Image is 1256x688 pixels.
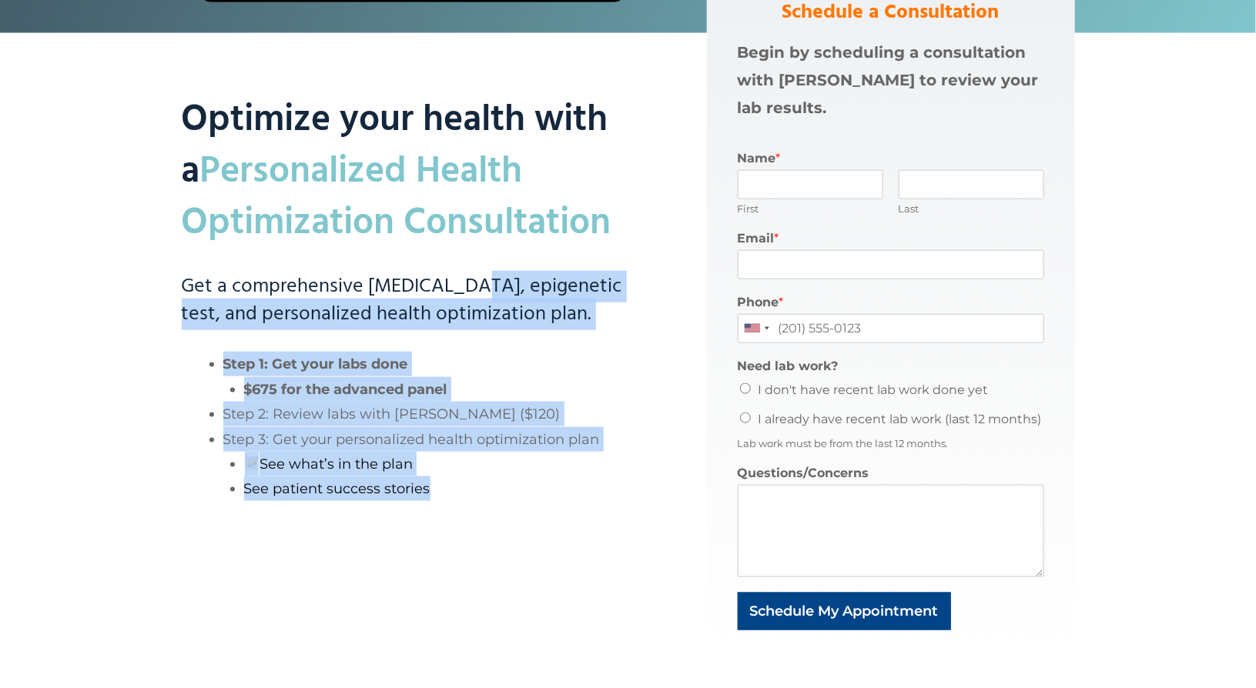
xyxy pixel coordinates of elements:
a: See what’s in the plan [244,456,414,473]
strong: Begin by scheduling a consultation with [PERSON_NAME] to review your lab results. [738,43,1039,117]
label: Name [738,151,1044,167]
label: I already have recent lab work (last 12 months) [759,412,1042,426]
strong: Step 1: Get your labs done [223,356,408,372]
div: Lab work must be from the last 12 months. [738,437,1044,450]
label: First [738,202,883,215]
strong: $675 for the advanced panel [244,381,447,398]
a: See patient success stories [244,480,430,497]
li: Step 2: Review labs with [PERSON_NAME] ($120) [223,402,645,426]
label: Questions/Concerns [738,466,1044,482]
label: Email [738,231,1044,247]
label: Need lab work? [738,359,1044,375]
input: (201) 555-0123 [738,314,1044,343]
mark: Personalized Health Optimization Consultation [182,142,611,253]
li: Step 3: Get your personalized health optimization plan [223,427,645,502]
label: Phone [738,295,1044,311]
label: I don't have recent lab work done yet [759,382,989,397]
img: 📝 [245,456,259,470]
h3: Get a comprehensive [MEDICAL_DATA], epigenetic test, and personalized health optimization plan. [182,273,645,329]
div: United States: +1 [739,315,774,342]
button: Schedule My Appointment [738,593,951,630]
label: Last [899,202,1044,215]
